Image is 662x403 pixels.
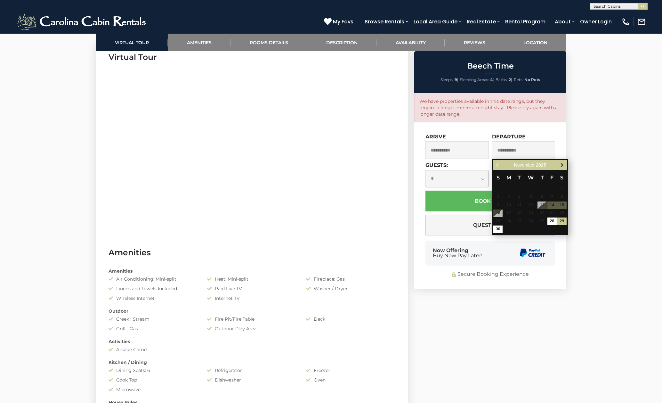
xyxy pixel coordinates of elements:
[376,34,445,51] a: Availability
[509,77,511,82] strong: 2
[493,193,503,201] span: 2
[557,210,567,217] span: 22
[464,16,499,27] a: Real Estate
[96,34,168,51] a: Virtual Tour
[202,325,301,332] div: Outdoor Play Area
[104,325,202,332] div: Grill - Gas
[433,248,482,258] div: Now Offering
[547,218,557,225] a: 28
[445,34,504,51] a: Reviews
[202,367,301,374] div: Refrigerator
[525,210,537,217] span: 19
[460,76,494,84] li: |
[637,17,646,26] img: mail-regular-white.png
[104,338,400,345] div: Activities
[433,253,482,258] span: Buy Now Pay Later!
[621,17,630,26] img: phone-regular-white.png
[16,12,149,31] img: White-1-2.png
[425,271,555,278] div: Secure Booking Experience
[577,16,615,27] a: Owner Login
[104,316,202,322] div: Creek | Stream
[202,377,301,383] div: Dishwasher
[109,52,395,63] h3: Virtual Tour
[410,16,461,27] a: Local Area Guide
[301,377,400,383] div: Oven
[416,62,565,70] h2: Beech Time
[515,193,524,201] span: 4
[202,276,301,282] div: Heat: Mini-split
[104,285,202,292] div: Linens and Towels Included
[496,77,508,82] span: Baths:
[525,201,537,209] span: 12
[524,77,540,82] strong: No Pets
[525,193,537,201] span: 5
[104,295,202,301] div: Wireless Internet
[557,185,567,193] span: 1
[109,247,395,258] h3: Amenities
[168,34,230,51] a: Amenities
[419,98,561,117] p: We have properties available in this date range, but they require a longer minimum night stay. Pl...
[361,16,408,27] a: Browse Rentals
[202,285,301,292] div: Paid Live TV
[537,201,547,209] span: 13
[324,18,355,26] a: My Favs
[425,162,448,168] label: Guests:
[557,218,567,225] a: 29
[301,285,400,292] div: Washer / Dryer
[514,77,523,82] span: Pets:
[506,175,511,181] span: Monday
[496,76,512,84] li: |
[333,18,353,26] span: My Favs
[425,134,446,140] label: Arrive
[493,201,503,209] span: 9
[503,210,514,217] span: 17
[425,215,555,235] button: Questions?
[514,162,535,168] span: November
[550,175,553,181] span: Friday
[301,316,400,322] div: Deck
[503,218,514,225] span: 24
[560,163,565,168] span: Next
[307,34,376,51] a: Description
[440,76,458,84] li: |
[558,161,566,169] a: Next
[528,175,534,181] span: Wednesday
[547,210,557,217] span: 21
[104,359,400,366] div: Kitchen / Dining
[425,191,555,211] button: Book Now
[547,193,557,201] span: 7
[515,210,524,217] span: 18
[560,175,563,181] span: Saturday
[104,386,202,393] div: Microwave
[492,134,526,140] label: Departure
[230,34,307,51] a: Rooms Details
[557,193,567,201] span: 8
[503,193,514,201] span: 3
[440,77,454,82] span: Sleeps:
[536,162,546,168] span: 2025
[104,308,400,314] div: Outdoor
[518,175,521,181] span: Tuesday
[496,175,500,181] span: Sunday
[541,175,544,181] span: Thursday
[202,316,301,322] div: Fire Pit/Fire Table
[490,77,493,82] strong: 4
[515,218,524,225] span: 25
[104,276,202,282] div: Air Conditioning: Mini-split
[504,34,566,51] a: Location
[301,367,400,374] div: Freezer
[104,268,400,274] div: Amenities
[525,218,537,225] span: 26
[104,377,202,383] div: Cook Top
[202,295,301,301] div: Internet TV
[493,226,503,233] a: 30
[104,367,202,374] div: Dining Seats: 6
[537,210,547,217] span: 20
[301,276,400,282] div: Fireplace: Gas
[552,16,574,27] a: About
[537,193,547,201] span: 6
[515,201,524,209] span: 11
[104,346,202,353] div: Arcade Game
[460,77,489,82] span: Sleeping Areas:
[455,77,457,82] strong: 9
